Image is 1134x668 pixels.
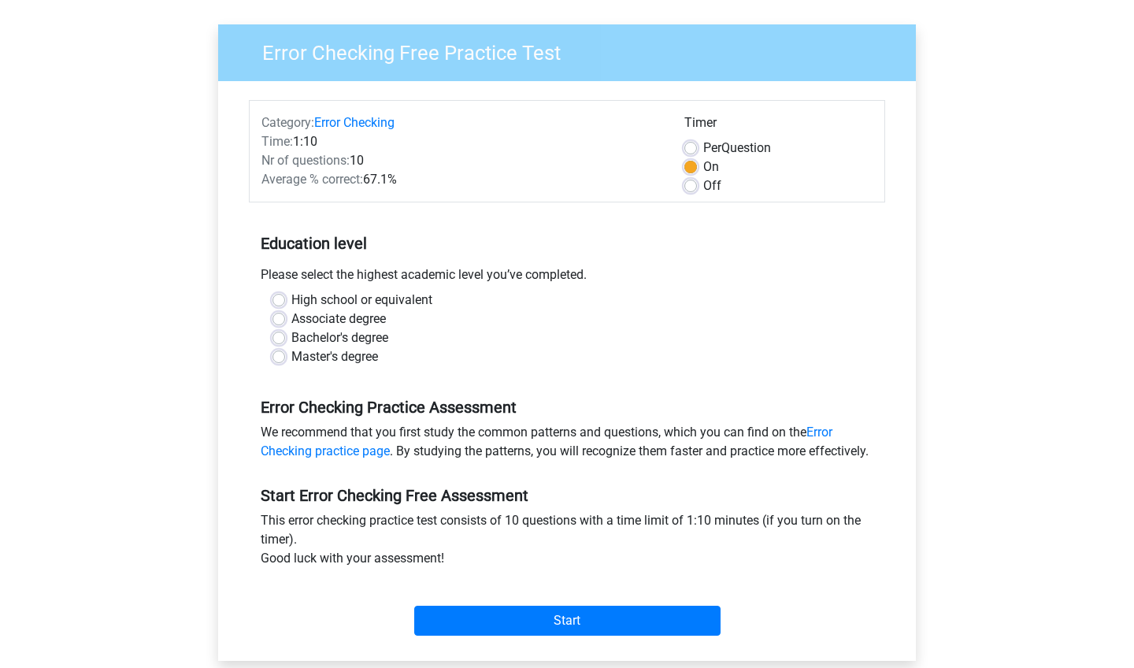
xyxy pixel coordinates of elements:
label: Question [703,139,771,158]
span: Average % correct: [261,172,363,187]
h3: Error Checking Free Practice Test [243,35,904,65]
label: On [703,158,719,176]
span: Category: [261,115,314,130]
h5: Start Error Checking Free Assessment [261,486,873,505]
div: This error checking practice test consists of 10 questions with a time limit of 1:10 minutes (if ... [249,511,885,574]
div: We recommend that you first study the common patterns and questions, which you can find on the . ... [249,423,885,467]
label: Off [703,176,721,195]
span: Time: [261,134,293,149]
a: Error Checking [314,115,395,130]
label: Bachelor's degree [291,328,388,347]
label: Master's degree [291,347,378,366]
label: Associate degree [291,310,386,328]
span: Nr of questions: [261,153,350,168]
h5: Error Checking Practice Assessment [261,398,873,417]
input: Start [414,606,721,636]
label: High school or equivalent [291,291,432,310]
h5: Education level [261,228,873,259]
div: Please select the highest academic level you’ve completed. [249,265,885,291]
div: 1:10 [250,132,673,151]
div: Timer [684,113,873,139]
div: 67.1% [250,170,673,189]
span: Per [703,140,721,155]
div: 10 [250,151,673,170]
